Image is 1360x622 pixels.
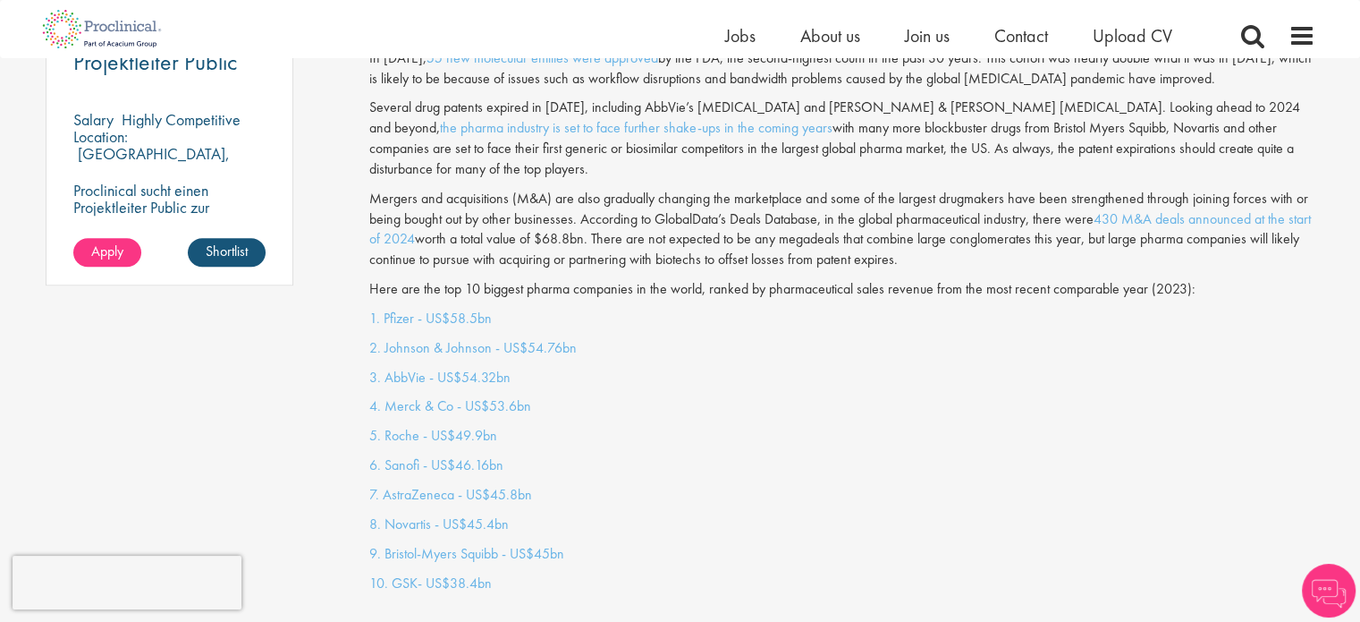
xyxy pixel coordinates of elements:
a: 1. Pfizer - US$58.5bn [369,309,492,328]
a: the pharma industry is set to face further shake-ups in the coming years [440,118,832,137]
a: Shortlist [188,238,266,267]
p: Highly Competitive [122,109,241,130]
a: 9. Bristol-Myers Squibb - US$45bn [369,544,564,563]
a: Contact [994,24,1048,47]
a: Apply [73,238,141,267]
a: 3. AbbVie - US$54.32bn [369,368,511,387]
p: Here are the top 10 biggest pharma companies in the world, ranked by pharmaceutical sales revenue... [369,279,1315,300]
p: In [DATE], by the FDA, the second-highest count in the past 30 years. This cohort was nearly doub... [369,48,1315,89]
a: 5. Roche - US$49.9bn [369,426,497,445]
a: About us [800,24,860,47]
a: 4. Merck & Co - US$53.6bn [369,396,531,415]
a: Join us [905,24,950,47]
a: 7. AstraZeneca - US$45.8bn [369,485,532,504]
p: [GEOGRAPHIC_DATA], [GEOGRAPHIC_DATA] [73,143,230,181]
a: Upload CV [1093,24,1172,47]
a: Jobs [725,24,756,47]
span: Apply [91,242,123,260]
span: Projektleiter Public [73,47,237,77]
a: 430 M&A deals announced at the start of 2024 [369,209,1311,249]
span: Location: [73,126,128,147]
iframe: reCAPTCHA [13,556,241,609]
span: Salary [73,109,114,130]
p: Mergers and acquisitions (M&A) are also gradually changing the marketplace and some of the larges... [369,189,1315,270]
a: 2. Johnson & Johnson - US$54.76bn [369,338,577,357]
a: 10. GSK- US$38.4bn [369,574,492,592]
p: Proclinical sucht einen Projektleiter Public zur dauerhaften Verstärkung des Teams unseres Kunden... [73,182,266,267]
a: 55 new molecular entities were approved [427,48,658,67]
a: Projektleiter Public [73,51,266,73]
a: 6. Sanofi - US$46.16bn [369,456,503,474]
img: Chatbot [1302,564,1356,618]
a: 8. Novartis - US$45.4bn [369,515,509,533]
p: Several drug patents expired in [DATE], including AbbVie’s [MEDICAL_DATA] and [PERSON_NAME] & [PE... [369,98,1315,179]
